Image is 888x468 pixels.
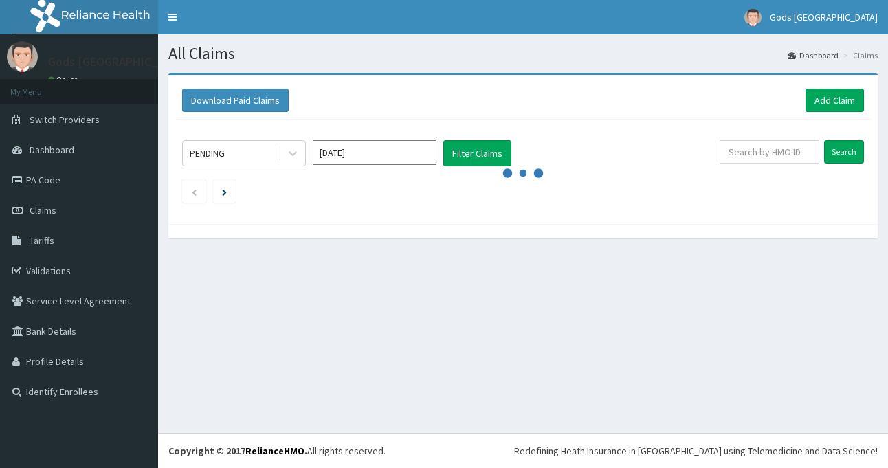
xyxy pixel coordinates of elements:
[48,75,81,85] a: Online
[30,144,74,156] span: Dashboard
[514,444,878,458] div: Redefining Heath Insurance in [GEOGRAPHIC_DATA] using Telemedicine and Data Science!
[744,9,762,26] img: User Image
[824,140,864,164] input: Search
[245,445,304,457] a: RelianceHMO
[788,49,839,61] a: Dashboard
[158,433,888,468] footer: All rights reserved.
[7,41,38,72] img: User Image
[502,153,544,194] svg: audio-loading
[168,45,878,63] h1: All Claims
[191,186,197,198] a: Previous page
[313,140,436,165] input: Select Month and Year
[30,204,56,216] span: Claims
[48,56,191,68] p: Gods [GEOGRAPHIC_DATA]
[720,140,819,164] input: Search by HMO ID
[182,89,289,112] button: Download Paid Claims
[222,186,227,198] a: Next page
[30,234,54,247] span: Tariffs
[840,49,878,61] li: Claims
[770,11,878,23] span: Gods [GEOGRAPHIC_DATA]
[806,89,864,112] a: Add Claim
[443,140,511,166] button: Filter Claims
[168,445,307,457] strong: Copyright © 2017 .
[190,146,225,160] div: PENDING
[30,113,100,126] span: Switch Providers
